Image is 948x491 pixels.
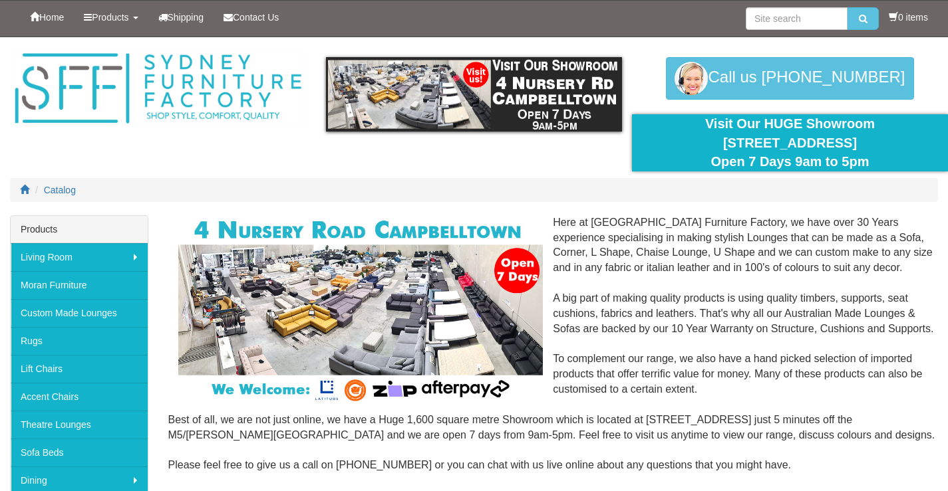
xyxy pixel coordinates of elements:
[11,411,148,439] a: Theatre Lounges
[11,243,148,271] a: Living Room
[74,1,148,34] a: Products
[168,12,204,23] span: Shipping
[746,7,848,30] input: Site search
[214,1,289,34] a: Contact Us
[92,12,128,23] span: Products
[10,50,306,127] img: Sydney Furniture Factory
[178,215,544,405] img: Corner Modular Lounges
[20,1,74,34] a: Home
[233,12,279,23] span: Contact Us
[44,185,76,195] a: Catalog
[889,11,928,24] li: 0 items
[11,216,148,243] div: Products
[11,327,148,355] a: Rugs
[326,57,622,132] img: showroom.gif
[11,383,148,411] a: Accent Chairs
[11,355,148,383] a: Lift Chairs
[11,439,148,466] a: Sofa Beds
[39,12,64,23] span: Home
[148,1,214,34] a: Shipping
[642,114,938,171] div: Visit Our HUGE Showroom [STREET_ADDRESS] Open 7 Days 9am to 5pm
[168,215,939,488] div: Here at [GEOGRAPHIC_DATA] Furniture Factory, we have over 30 Years experience specialising in mak...
[11,299,148,327] a: Custom Made Lounges
[11,271,148,299] a: Moran Furniture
